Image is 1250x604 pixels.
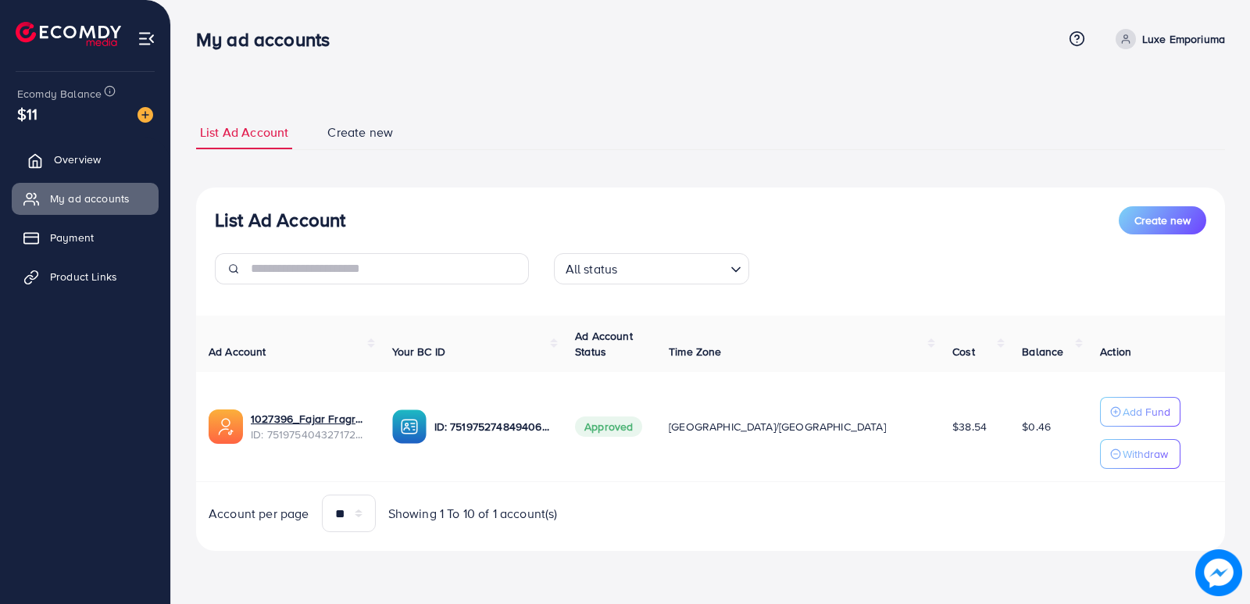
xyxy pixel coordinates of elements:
[1119,206,1206,234] button: Create new
[1100,439,1180,469] button: Withdraw
[575,416,642,437] span: Approved
[669,419,886,434] span: [GEOGRAPHIC_DATA]/[GEOGRAPHIC_DATA]
[327,123,393,141] span: Create new
[12,144,159,175] a: Overview
[251,411,367,443] div: <span class='underline'>1027396_Fajar Fragrance Collection_1750829188342</span></br>7519754043271...
[200,123,288,141] span: List Ad Account
[50,230,94,245] span: Payment
[562,258,621,281] span: All status
[54,152,101,167] span: Overview
[388,505,558,523] span: Showing 1 To 10 of 1 account(s)
[392,344,446,359] span: Your BC ID
[215,209,345,231] h3: List Ad Account
[669,344,721,359] span: Time Zone
[1123,445,1168,463] p: Withdraw
[12,261,159,292] a: Product Links
[12,222,159,253] a: Payment
[1109,29,1225,49] a: Luxe Emporiuma
[1123,402,1170,421] p: Add Fund
[1134,213,1191,228] span: Create new
[16,22,121,46] img: logo
[209,505,309,523] span: Account per page
[392,409,427,444] img: ic-ba-acc.ded83a64.svg
[209,409,243,444] img: ic-ads-acc.e4c84228.svg
[1100,397,1180,427] button: Add Fund
[1100,344,1131,359] span: Action
[251,411,367,427] a: 1027396_Fajar Fragrance Collection_1750829188342
[17,86,102,102] span: Ecomdy Balance
[209,344,266,359] span: Ad Account
[1195,549,1242,596] img: image
[1142,30,1225,48] p: Luxe Emporiuma
[12,183,159,214] a: My ad accounts
[1022,344,1063,359] span: Balance
[251,427,367,442] span: ID: 7519754043271725073
[196,28,342,51] h3: My ad accounts
[1022,419,1051,434] span: $0.46
[575,328,633,359] span: Ad Account Status
[50,269,117,284] span: Product Links
[622,255,723,281] input: Search for option
[952,344,975,359] span: Cost
[952,419,987,434] span: $38.54
[554,253,749,284] div: Search for option
[17,102,37,125] span: $11
[50,191,130,206] span: My ad accounts
[137,107,153,123] img: image
[434,417,551,436] p: ID: 7519752748494061576
[137,30,155,48] img: menu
